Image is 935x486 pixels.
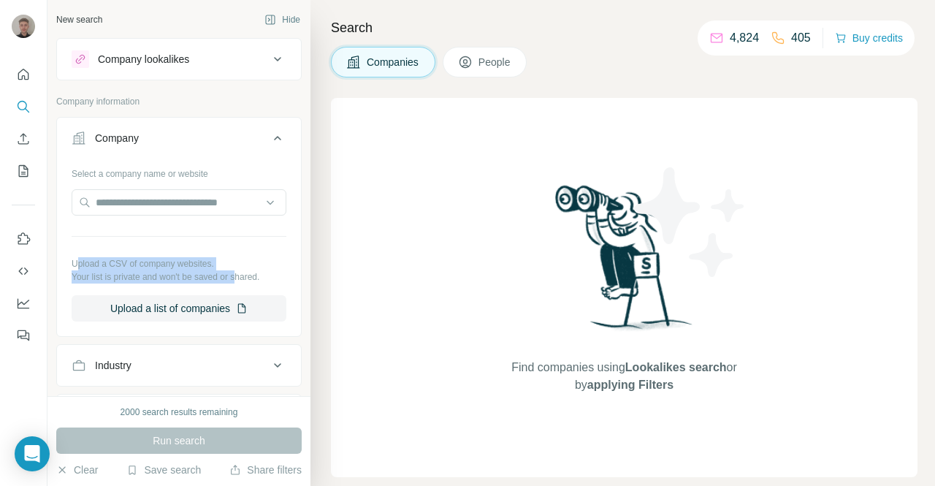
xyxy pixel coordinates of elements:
[56,13,102,26] div: New search
[57,348,301,383] button: Industry
[56,463,98,477] button: Clear
[478,55,512,69] span: People
[12,126,35,152] button: Enrich CSV
[72,270,286,284] p: Your list is private and won't be saved or shared.
[791,29,811,47] p: 405
[12,258,35,284] button: Use Surfe API
[56,95,302,108] p: Company information
[12,158,35,184] button: My lists
[12,290,35,316] button: Dashboard
[331,18,917,38] h4: Search
[72,257,286,270] p: Upload a CSV of company websites.
[98,52,189,67] div: Company lookalikes
[12,322,35,349] button: Feedback
[367,55,420,69] span: Companies
[57,42,301,77] button: Company lookalikes
[95,358,131,373] div: Industry
[229,463,302,477] button: Share filters
[625,156,756,288] img: Surfe Illustration - Stars
[12,226,35,252] button: Use Surfe on LinkedIn
[587,379,673,391] span: applying Filters
[507,359,741,394] span: Find companies using or by
[835,28,903,48] button: Buy credits
[57,121,301,162] button: Company
[12,61,35,88] button: Quick start
[121,406,238,419] div: 2000 search results remaining
[72,295,286,322] button: Upload a list of companies
[15,436,50,471] div: Open Intercom Messenger
[254,9,310,31] button: Hide
[95,131,139,145] div: Company
[12,15,35,38] img: Avatar
[625,361,727,373] span: Lookalikes search
[126,463,201,477] button: Save search
[72,162,286,181] div: Select a company name or website
[730,29,759,47] p: 4,824
[12,94,35,120] button: Search
[549,181,701,344] img: Surfe Illustration - Woman searching with binoculars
